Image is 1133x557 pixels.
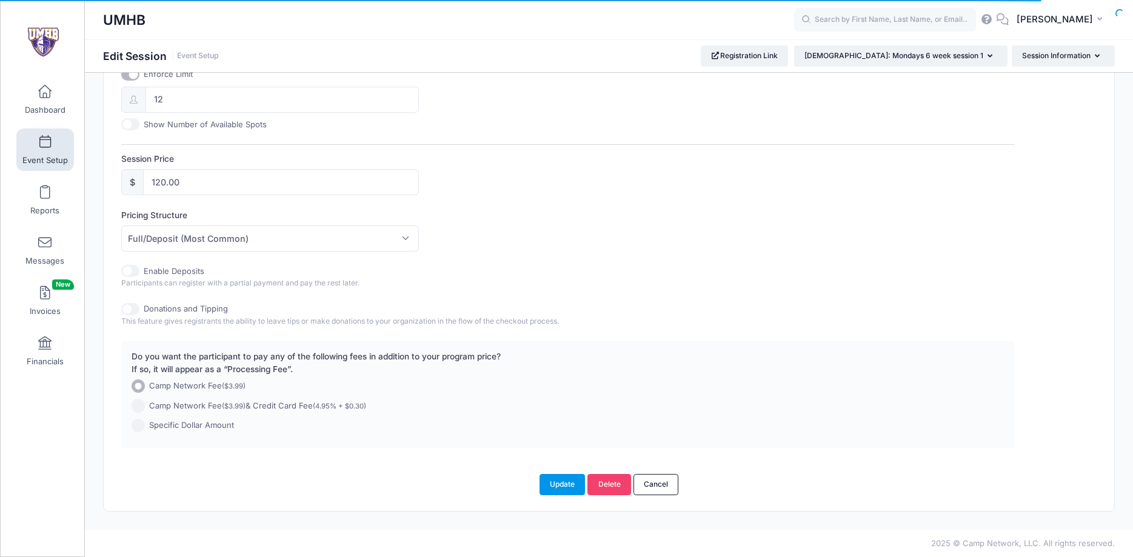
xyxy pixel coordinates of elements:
[222,382,246,390] small: ($3.99)
[16,78,74,121] a: Dashboard
[132,399,145,413] input: Camp Network Fee($3.99)& Credit Card Fee(4.95% + $0.30)
[52,279,74,290] span: New
[144,265,204,278] label: Enable Deposits
[143,169,419,195] input: 0.00
[25,256,64,266] span: Messages
[132,419,145,433] input: Specific Dollar Amount
[27,356,64,367] span: Financials
[103,6,145,34] h1: UMHB
[701,45,789,66] a: Registration Link
[128,232,249,245] span: Full/Deposit (Most Common)
[25,105,65,115] span: Dashboard
[132,350,501,375] label: Do you want the participant to pay any of the following fees in addition to your program price? I...
[804,51,983,60] span: [DEMOGRAPHIC_DATA]: Mondays 6 week session 1
[144,119,267,131] label: Show Number of Available Spots
[121,209,567,221] label: Pricing Structure
[794,45,1008,66] button: [DEMOGRAPHIC_DATA]: Mondays 6 week session 1
[16,229,74,272] a: Messages
[149,380,246,392] span: Camp Network Fee
[144,303,228,315] label: Donations and Tipping
[16,128,74,171] a: Event Setup
[931,538,1115,548] span: 2025 © Camp Network, LLC. All rights reserved.
[21,19,66,64] img: UMHB
[132,379,145,393] input: Camp Network Fee($3.99)
[22,155,68,165] span: Event Setup
[1017,13,1093,26] span: [PERSON_NAME]
[222,402,246,410] small: ($3.99)
[587,474,631,495] a: Delete
[121,316,559,325] span: This feature gives registrants the ability to leave tips or make donations to your organization i...
[121,278,359,287] span: Participants can register with a partial payment and pay the rest later.
[313,402,366,410] small: (4.95% + $0.30)
[30,306,61,316] span: Invoices
[121,169,144,195] div: $
[633,474,679,495] a: Cancel
[16,279,74,322] a: InvoicesNew
[121,225,419,252] span: Full/Deposit (Most Common)
[16,179,74,221] a: Reports
[149,419,234,432] span: Specific Dollar Amount
[145,87,419,113] input: 0
[177,52,219,61] a: Event Setup
[121,153,567,165] label: Session Price
[149,400,366,412] span: Camp Network Fee & Credit Card Fee
[16,330,74,372] a: Financials
[1009,6,1115,34] button: [PERSON_NAME]
[794,8,976,32] input: Search by First Name, Last Name, or Email...
[1012,45,1115,66] button: Session Information
[540,474,586,495] button: Update
[30,205,59,216] span: Reports
[103,50,219,62] h1: Edit Session
[1,13,85,70] a: UMHB
[144,68,193,81] label: Enforce Limit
